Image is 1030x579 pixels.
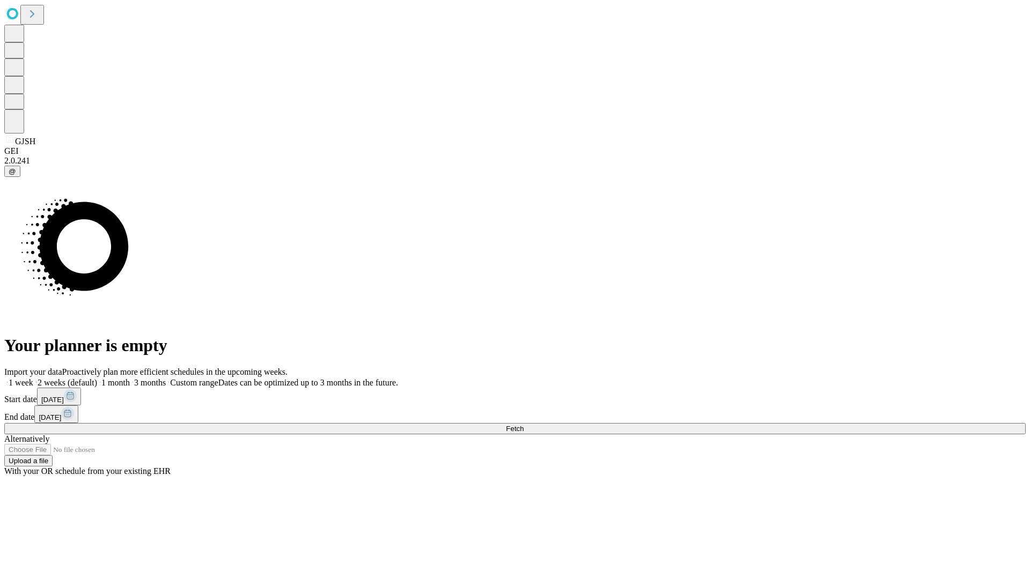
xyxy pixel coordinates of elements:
button: @ [4,166,20,177]
span: [DATE] [39,413,61,421]
div: 2.0.241 [4,156,1026,166]
button: Upload a file [4,455,53,466]
span: 1 month [101,378,130,387]
span: GJSH [15,137,35,146]
div: Start date [4,388,1026,405]
span: Fetch [506,425,524,433]
span: 2 weeks (default) [38,378,97,387]
div: End date [4,405,1026,423]
span: 1 week [9,378,33,387]
button: [DATE] [34,405,78,423]
span: 3 months [134,378,166,387]
button: Fetch [4,423,1026,434]
h1: Your planner is empty [4,336,1026,355]
span: Custom range [170,378,218,387]
div: GEI [4,146,1026,156]
span: Alternatively [4,434,49,443]
button: [DATE] [37,388,81,405]
span: [DATE] [41,396,64,404]
span: With your OR schedule from your existing EHR [4,466,171,476]
span: @ [9,167,16,175]
span: Proactively plan more efficient schedules in the upcoming weeks. [62,367,288,376]
span: Dates can be optimized up to 3 months in the future. [218,378,398,387]
span: Import your data [4,367,62,376]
